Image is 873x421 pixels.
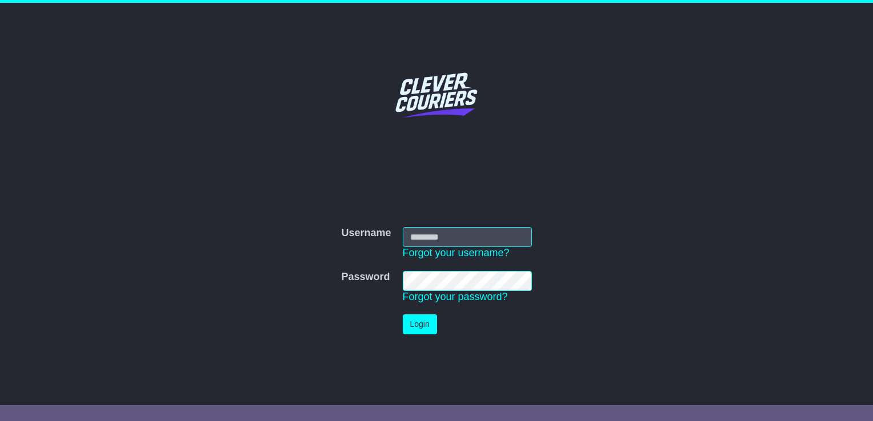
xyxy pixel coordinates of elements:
[403,314,437,334] button: Login
[388,46,485,143] img: Clever Couriers
[341,271,390,284] label: Password
[341,227,391,240] label: Username
[403,247,510,258] a: Forgot your username?
[403,291,508,302] a: Forgot your password?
